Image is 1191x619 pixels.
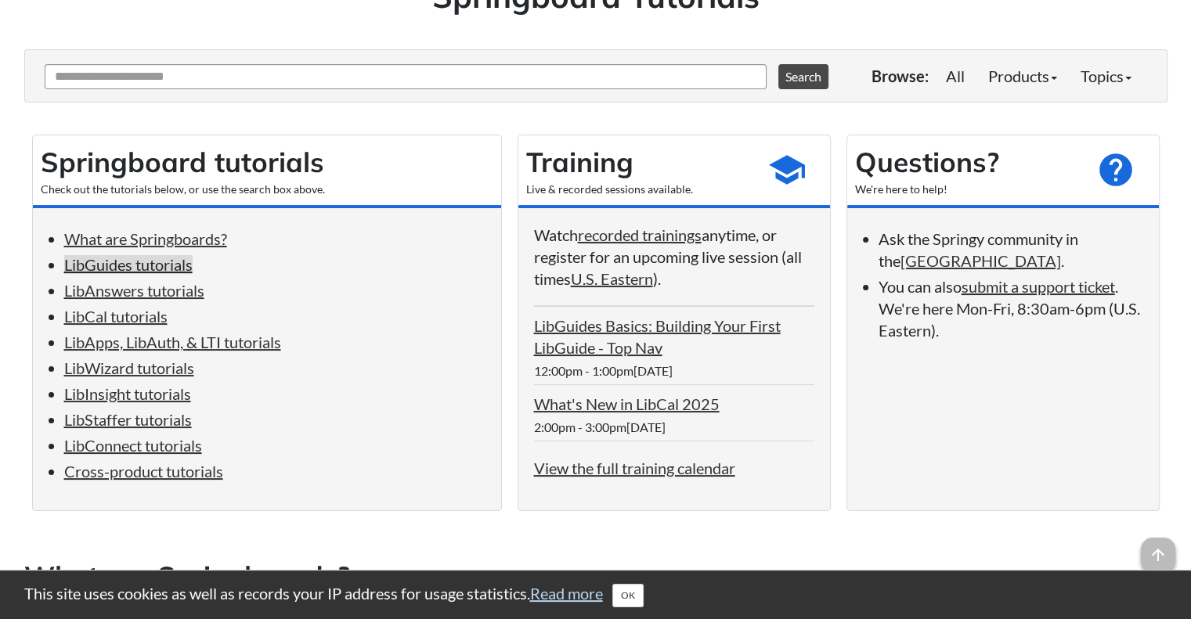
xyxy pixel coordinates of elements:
a: LibStaffer tutorials [64,410,192,429]
p: Watch anytime, or register for an upcoming live session (all times ). [534,224,814,290]
a: LibGuides tutorials [64,255,193,274]
div: Check out the tutorials below, or use the search box above. [41,182,493,197]
span: arrow_upward [1141,538,1175,572]
a: LibGuides Basics: Building Your First LibGuide - Top Nav [534,316,781,357]
a: View the full training calendar [534,459,735,477]
a: LibAnswers tutorials [64,281,204,300]
li: You can also . We're here Mon-Fri, 8:30am-6pm (U.S. Eastern). [879,275,1143,341]
a: LibCal tutorials [64,307,168,326]
span: help [1096,150,1135,189]
h2: Questions? [855,143,1081,182]
a: What are Springboards? [64,229,227,248]
a: LibWizard tutorials [64,358,194,377]
div: This site uses cookies as well as records your IP address for usage statistics. [9,582,1183,607]
a: All [934,60,976,92]
span: 12:00pm - 1:00pm[DATE] [534,363,673,378]
h2: What are Springboards? [24,557,1168,596]
span: school [767,150,807,189]
p: Browse: [872,65,929,87]
div: Live & recorded sessions available. [526,182,752,197]
a: Products [976,60,1069,92]
a: arrow_upward [1141,539,1175,558]
li: Ask the Springy community in the . [879,228,1143,272]
a: What's New in LibCal 2025 [534,394,720,413]
button: Close [612,584,644,607]
a: Cross-product tutorials [64,462,223,480]
a: recorded trainings [578,225,702,244]
a: LibApps, LibAuth, & LTI tutorials [64,333,281,351]
a: U.S. Eastern [571,269,653,288]
a: LibConnect tutorials [64,436,202,455]
a: LibInsight tutorials [64,384,191,403]
div: We're here to help! [855,182,1081,197]
a: [GEOGRAPHIC_DATA] [900,251,1061,270]
h2: Training [526,143,752,182]
a: Topics [1069,60,1143,92]
span: 2:00pm - 3:00pm[DATE] [534,419,666,434]
a: submit a support ticket [962,277,1115,296]
button: Search [778,64,828,89]
h2: Springboard tutorials [41,143,493,182]
a: Read more [530,584,603,603]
